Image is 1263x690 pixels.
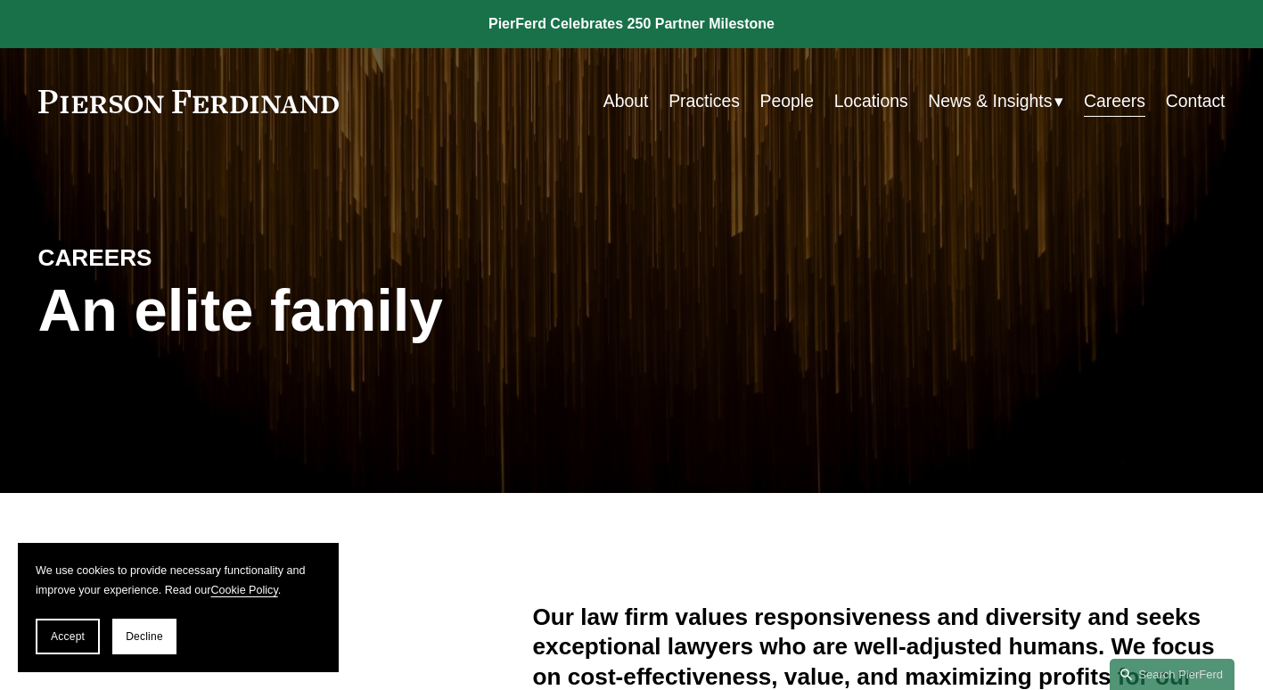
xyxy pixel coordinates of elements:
[834,84,908,119] a: Locations
[603,84,649,119] a: About
[112,619,176,654] button: Decline
[928,84,1063,119] a: folder dropdown
[18,543,339,672] section: Cookie banner
[928,86,1052,117] span: News & Insights
[38,276,632,345] h1: An elite family
[126,630,163,643] span: Decline
[36,561,321,601] p: We use cookies to provide necessary functionality and improve your experience. Read our .
[1166,84,1226,119] a: Contact
[1084,84,1145,119] a: Careers
[36,619,100,654] button: Accept
[760,84,814,119] a: People
[38,243,335,273] h4: CAREERS
[1110,659,1234,690] a: Search this site
[51,630,85,643] span: Accept
[668,84,740,119] a: Practices
[210,584,277,596] a: Cookie Policy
